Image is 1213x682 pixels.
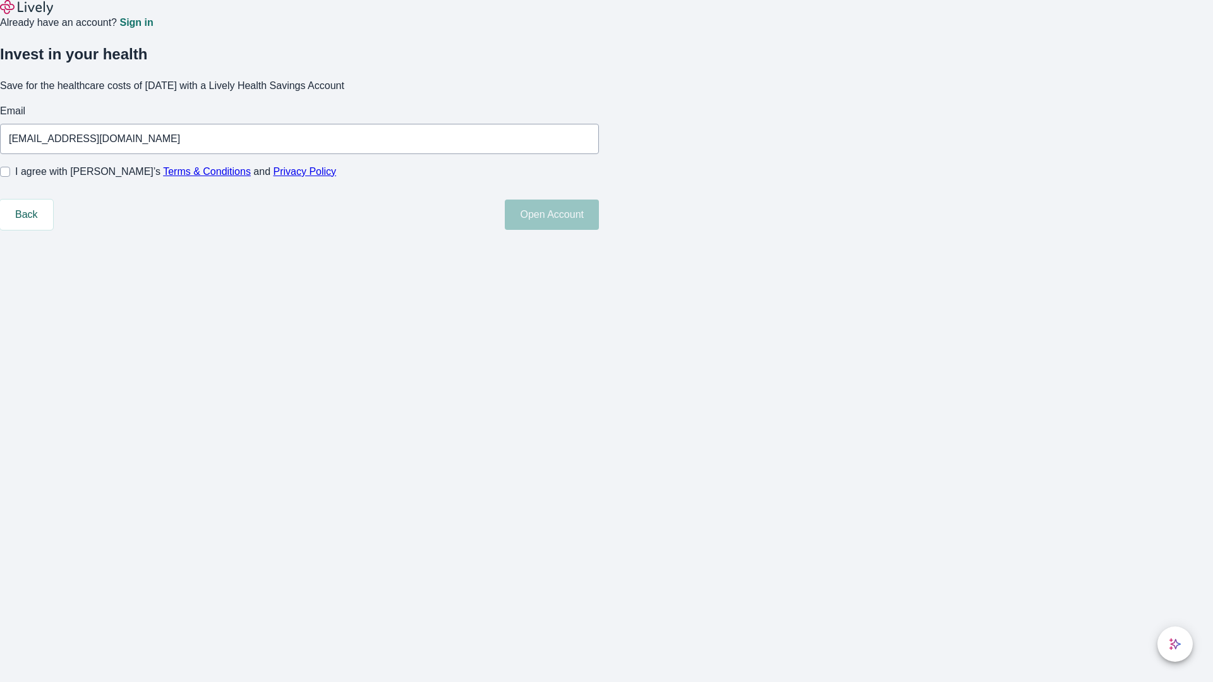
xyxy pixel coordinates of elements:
a: Sign in [119,18,153,28]
button: chat [1157,626,1193,662]
a: Terms & Conditions [163,166,251,177]
a: Privacy Policy [274,166,337,177]
span: I agree with [PERSON_NAME]’s and [15,164,336,179]
svg: Lively AI Assistant [1169,638,1181,650]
